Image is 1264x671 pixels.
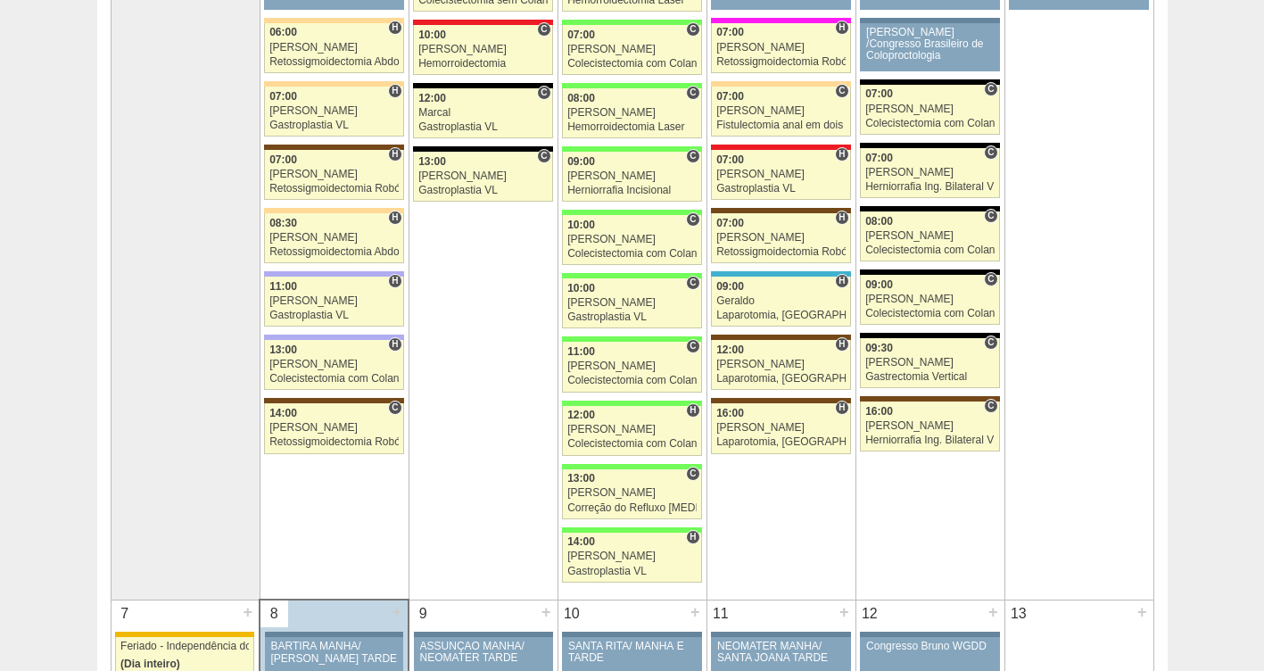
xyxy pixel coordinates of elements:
[567,282,595,294] span: 10:00
[562,25,701,75] a: C 07:00 [PERSON_NAME] Colecistectomia com Colangiografia VL
[835,21,848,35] span: Hospital
[567,472,595,485] span: 13:00
[865,152,893,164] span: 07:00
[567,107,697,119] div: [PERSON_NAME]
[716,407,744,419] span: 16:00
[269,359,399,370] div: [PERSON_NAME]
[264,87,403,137] a: H 07:00 [PERSON_NAME] Gastroplastia VL
[984,82,997,96] span: Consultório
[269,90,297,103] span: 07:00
[269,232,399,244] div: [PERSON_NAME]
[567,234,697,245] div: [PERSON_NAME]
[707,601,735,627] div: 11
[418,185,548,196] div: Gastroplastia VL
[269,169,399,180] div: [PERSON_NAME]
[984,399,997,413] span: Consultório
[269,407,297,419] span: 14:00
[567,44,697,55] div: [PERSON_NAME]
[835,274,848,288] span: Hospital
[716,56,846,68] div: Retossigmoidectomia Robótica
[269,26,297,38] span: 06:00
[865,118,995,129] div: Colecistectomia com Colangiografia VL
[567,487,697,499] div: [PERSON_NAME]
[711,23,850,73] a: H 07:00 [PERSON_NAME] Retossigmoidectomia Robótica
[413,146,552,152] div: Key: Blanc
[567,375,697,386] div: Colecistectomia com Colangiografia VL
[269,183,399,195] div: Retossigmoidectomia Robótica
[860,143,999,148] div: Key: Blanc
[562,401,701,406] div: Key: Brasil
[1135,601,1150,624] div: +
[865,357,995,369] div: [PERSON_NAME]
[860,18,999,23] div: Key: Aviso
[835,401,848,415] span: Hospital
[418,121,548,133] div: Gastroplastia VL
[711,213,850,263] a: H 07:00 [PERSON_NAME] Retossigmoidectomia Robótica
[413,152,552,202] a: C 13:00 [PERSON_NAME] Gastroplastia VL
[716,183,846,195] div: Gastroplastia VL
[264,340,403,390] a: H 13:00 [PERSON_NAME] Colecistectomia com Colangiografia VL
[865,420,995,432] div: [PERSON_NAME]
[562,527,701,533] div: Key: Brasil
[388,84,401,98] span: Hospital
[716,280,744,293] span: 09:00
[264,208,403,213] div: Key: Bartira
[984,272,997,286] span: Consultório
[865,181,995,193] div: Herniorrafia Ing. Bilateral VL
[269,56,399,68] div: Retossigmoidectomia Abdominal VL
[567,92,595,104] span: 08:00
[716,153,744,166] span: 07:00
[567,409,595,421] span: 12:00
[537,149,550,163] span: Consultório
[269,42,399,54] div: [PERSON_NAME]
[271,641,398,664] div: BARTIRA MANHÃ/ [PERSON_NAME] TARDE
[420,641,547,664] div: ASSUNÇÃO MANHÃ/ NEOMATER TARDE
[711,150,850,200] a: H 07:00 [PERSON_NAME] Gastroplastia VL
[260,601,288,627] div: 8
[865,371,995,383] div: Gastrectomia Vertical
[716,169,846,180] div: [PERSON_NAME]
[686,86,699,100] span: Consultório
[866,641,994,652] div: Congresso Bruno WGDD
[562,533,701,583] a: H 14:00 [PERSON_NAME] Gastroplastia VL
[567,297,697,309] div: [PERSON_NAME]
[567,566,697,577] div: Gastroplastia VL
[860,632,999,637] div: Key: Aviso
[865,244,995,256] div: Colecistectomia com Colangiografia VL
[269,422,399,434] div: [PERSON_NAME]
[716,359,846,370] div: [PERSON_NAME]
[264,213,403,263] a: H 08:30 [PERSON_NAME] Retossigmoidectomia Abdominal VL
[264,398,403,403] div: Key: Santa Joana
[567,551,697,562] div: [PERSON_NAME]
[567,219,595,231] span: 10:00
[984,335,997,350] span: Consultório
[716,373,846,385] div: Laparotomia, [GEOGRAPHIC_DATA], Drenagem, Bridas
[562,215,701,265] a: C 10:00 [PERSON_NAME] Colecistectomia com Colangiografia VL
[567,535,595,548] span: 14:00
[567,121,697,133] div: Hemorroidectomia Laser
[865,435,995,446] div: Herniorrafia Ing. Bilateral VL
[269,280,297,293] span: 11:00
[860,79,999,85] div: Key: Blanc
[562,342,701,392] a: C 11:00 [PERSON_NAME] Colecistectomia com Colangiografia VL
[269,344,297,356] span: 13:00
[716,26,744,38] span: 07:00
[865,405,893,418] span: 16:00
[562,210,701,215] div: Key: Brasil
[860,206,999,211] div: Key: Blanc
[716,232,846,244] div: [PERSON_NAME]
[418,29,446,41] span: 10:00
[865,294,995,305] div: [PERSON_NAME]
[562,406,701,456] a: H 12:00 [PERSON_NAME] Colecistectomia com Colangiografia VL
[418,170,548,182] div: [PERSON_NAME]
[865,278,893,291] span: 09:00
[567,424,697,435] div: [PERSON_NAME]
[686,276,699,290] span: Consultório
[716,90,744,103] span: 07:00
[567,311,697,323] div: Gastroplastia VL
[860,402,999,451] a: C 16:00 [PERSON_NAME] Herniorrafia Ing. Bilateral VL
[835,147,848,162] span: Hospital
[537,86,550,100] span: Consultório
[264,403,403,453] a: C 14:00 [PERSON_NAME] Retossigmoidectomia Robótica
[567,58,697,70] div: Colecistectomia com Colangiografia VL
